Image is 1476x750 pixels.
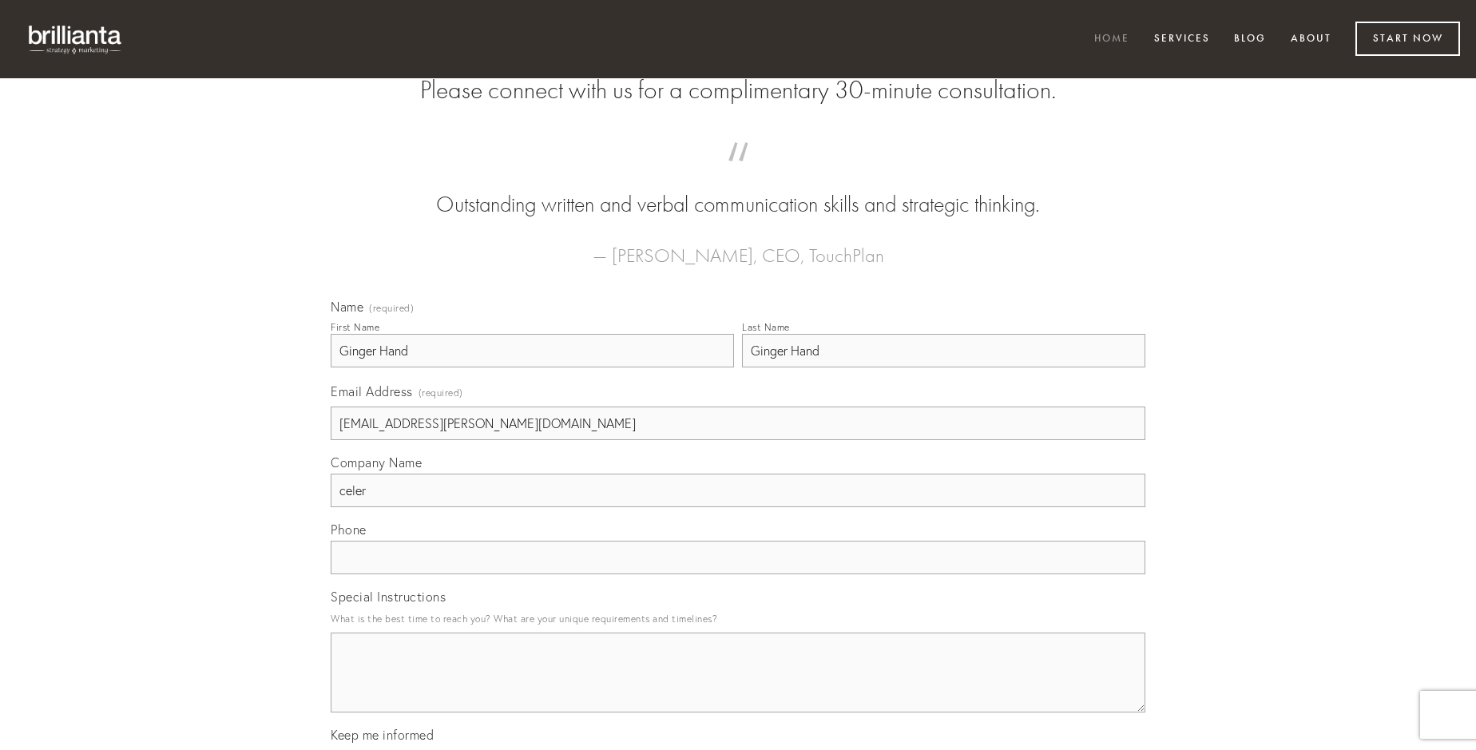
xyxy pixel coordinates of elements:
[742,321,790,333] div: Last Name
[331,321,379,333] div: First Name
[1144,26,1220,53] a: Services
[356,158,1120,220] blockquote: Outstanding written and verbal communication skills and strategic thinking.
[331,589,446,605] span: Special Instructions
[331,522,367,538] span: Phone
[356,220,1120,272] figcaption: — [PERSON_NAME], CEO, TouchPlan
[331,299,363,315] span: Name
[331,727,434,743] span: Keep me informed
[331,75,1145,105] h2: Please connect with us for a complimentary 30-minute consultation.
[331,454,422,470] span: Company Name
[331,608,1145,629] p: What is the best time to reach you? What are your unique requirements and timelines?
[1224,26,1276,53] a: Blog
[331,383,413,399] span: Email Address
[1355,22,1460,56] a: Start Now
[369,304,414,313] span: (required)
[16,16,136,62] img: brillianta - research, strategy, marketing
[419,382,463,403] span: (required)
[1084,26,1140,53] a: Home
[356,158,1120,189] span: “
[1280,26,1342,53] a: About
